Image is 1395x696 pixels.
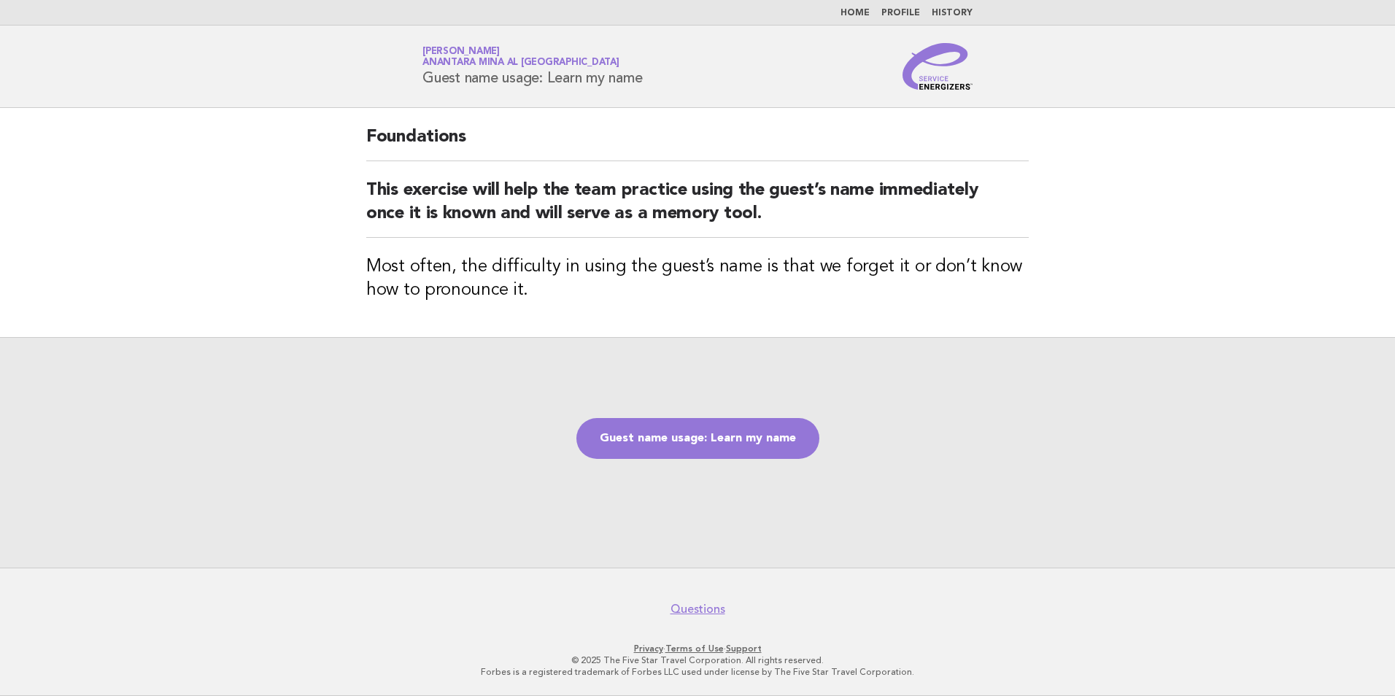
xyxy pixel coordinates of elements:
[634,643,663,654] a: Privacy
[422,58,619,68] span: Anantara Mina al [GEOGRAPHIC_DATA]
[366,125,1029,161] h2: Foundations
[881,9,920,18] a: Profile
[366,179,1029,238] h2: This exercise will help the team practice using the guest’s name immediately once it is known and...
[665,643,724,654] a: Terms of Use
[932,9,973,18] a: History
[903,43,973,90] img: Service Energizers
[422,47,619,67] a: [PERSON_NAME]Anantara Mina al [GEOGRAPHIC_DATA]
[671,602,725,616] a: Questions
[576,418,819,459] a: Guest name usage: Learn my name
[251,654,1144,666] p: © 2025 The Five Star Travel Corporation. All rights reserved.
[251,666,1144,678] p: Forbes is a registered trademark of Forbes LLC used under license by The Five Star Travel Corpora...
[422,47,642,85] h1: Guest name usage: Learn my name
[251,643,1144,654] p: · ·
[366,255,1029,302] h3: Most often, the difficulty in using the guest’s name is that we forget it or don’t know how to pr...
[841,9,870,18] a: Home
[726,643,762,654] a: Support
